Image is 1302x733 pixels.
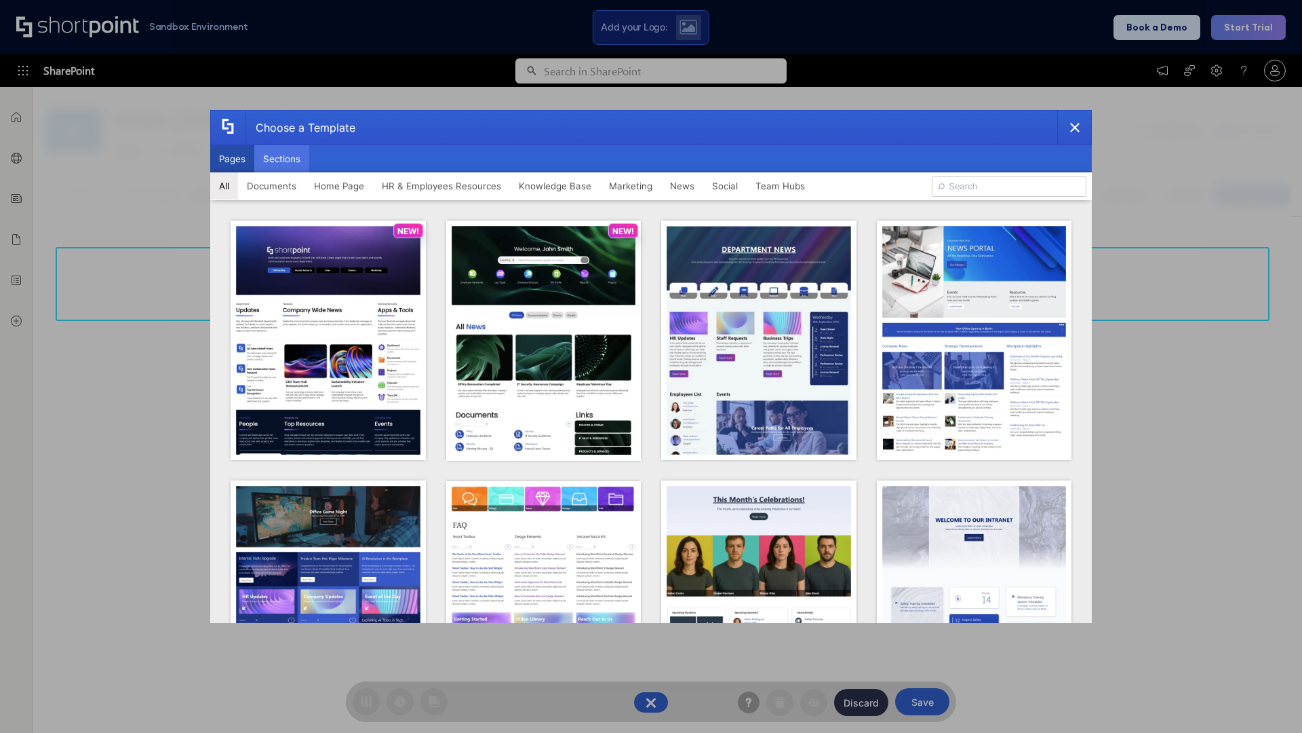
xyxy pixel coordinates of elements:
[661,172,703,200] button: News
[238,172,305,200] button: Documents
[254,145,309,172] button: Sections
[600,172,661,200] button: Marketing
[703,172,747,200] button: Social
[245,111,355,145] div: Choose a Template
[510,172,600,200] button: Knowledge Base
[210,172,238,200] button: All
[305,172,373,200] button: Home Page
[210,110,1092,623] div: template selector
[932,176,1086,197] input: Search
[210,145,254,172] button: Pages
[373,172,510,200] button: HR & Employees Resources
[1234,668,1302,733] iframe: Chat Widget
[747,172,814,200] button: Team Hubs
[397,226,419,236] p: NEW!
[612,226,634,236] p: NEW!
